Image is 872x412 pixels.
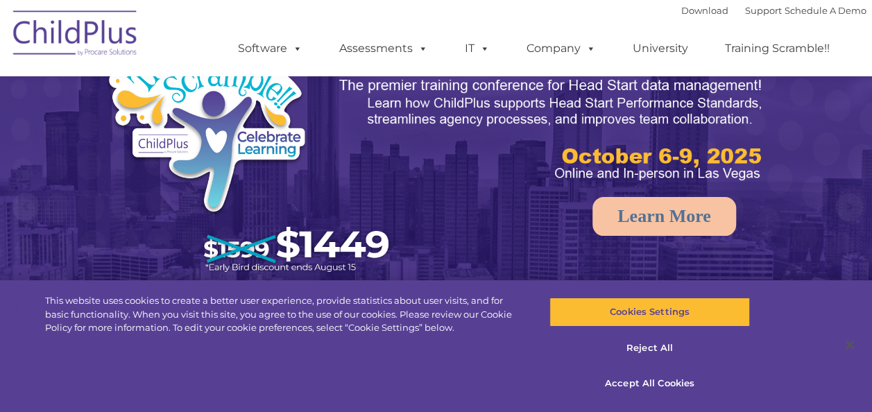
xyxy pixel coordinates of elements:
[549,369,750,398] button: Accept All Cookies
[592,197,736,236] a: Learn More
[6,1,145,70] img: ChildPlus by Procare Solutions
[451,35,504,62] a: IT
[224,35,316,62] a: Software
[325,35,442,62] a: Assessments
[549,334,750,363] button: Reject All
[193,148,252,159] span: Phone number
[513,35,610,62] a: Company
[45,294,523,335] div: This website uses cookies to create a better user experience, provide statistics about user visit...
[745,5,782,16] a: Support
[619,35,702,62] a: University
[711,35,844,62] a: Training Scramble!!
[785,5,866,16] a: Schedule A Demo
[549,298,750,327] button: Cookies Settings
[681,5,728,16] a: Download
[193,92,235,102] span: Last name
[835,329,865,360] button: Close
[681,5,866,16] font: |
